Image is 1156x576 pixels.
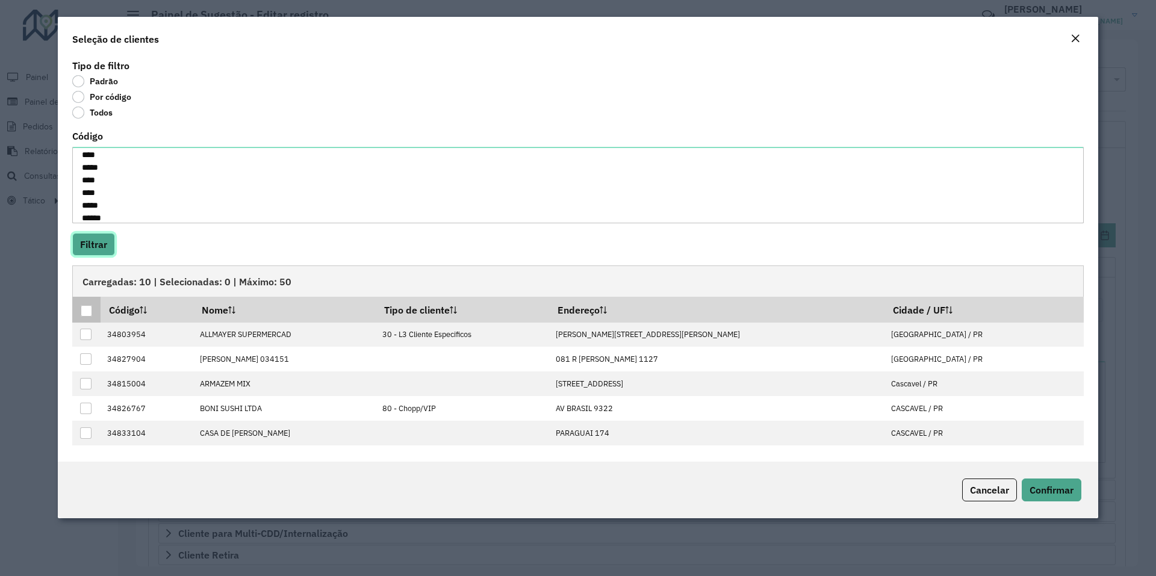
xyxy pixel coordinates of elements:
[884,445,1083,470] td: [GEOGRAPHIC_DATA] / PR
[193,371,376,396] td: ARMAZEM MIX
[101,396,193,421] td: 34826767
[376,445,549,470] td: 23 - Trava
[970,484,1009,496] span: Cancelar
[72,265,1084,297] div: Carregadas: 10 | Selecionadas: 0 | Máximo: 50
[72,75,118,87] label: Padrão
[884,297,1083,322] th: Cidade / UF
[549,421,884,445] td: PARAGUAI 174
[101,297,193,322] th: Código
[101,421,193,445] td: 34833104
[193,323,376,347] td: ALLMAYER SUPERMERCAD
[884,347,1083,371] td: [GEOGRAPHIC_DATA] / PR
[884,421,1083,445] td: CASCAVEL / PR
[193,421,376,445] td: CASA DE [PERSON_NAME]
[1030,484,1074,496] span: Confirmar
[376,297,549,322] th: Tipo de cliente
[72,233,115,256] button: Filtrar
[1022,478,1081,501] button: Confirmar
[376,323,549,347] td: 30 - L3 Cliente Especificos
[72,91,131,103] label: Por código
[101,445,193,470] td: 34804325
[549,445,884,470] td: [STREET_ADDRESS][PERSON_NAME]
[193,347,376,371] td: [PERSON_NAME] 034151
[962,478,1017,501] button: Cancelar
[101,371,193,396] td: 34815004
[193,297,376,322] th: Nome
[72,129,103,143] label: Código
[884,371,1083,396] td: Cascavel / PR
[376,396,549,421] td: 80 - Chopp/VIP
[549,396,884,421] td: AV BRASIL 9322
[193,396,376,421] td: BONI SUSHI LTDA
[72,58,129,73] label: Tipo de filtro
[1071,34,1080,43] em: Fechar
[72,107,113,119] label: Todos
[193,445,376,470] td: [PERSON_NAME] e CI
[1067,31,1084,47] button: Close
[101,323,193,347] td: 34803954
[884,323,1083,347] td: [GEOGRAPHIC_DATA] / PR
[101,347,193,371] td: 34827904
[549,297,884,322] th: Endereço
[549,347,884,371] td: 081 R [PERSON_NAME] 1127
[549,371,884,396] td: [STREET_ADDRESS]
[549,323,884,347] td: [PERSON_NAME][STREET_ADDRESS][PERSON_NAME]
[72,32,159,46] h4: Seleção de clientes
[884,396,1083,421] td: CASCAVEL / PR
